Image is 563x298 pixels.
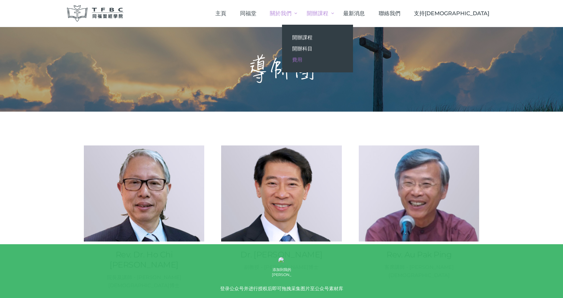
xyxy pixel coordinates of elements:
[240,10,256,17] span: 同福堂
[233,3,263,23] a: 同福堂
[292,34,312,41] span: 開辦課程
[379,10,400,17] span: 聯絡我們
[282,32,353,43] a: 開辦課程
[247,54,316,85] h1: 導師團
[336,3,372,23] a: 最新消息
[414,10,489,17] span: 支持[DEMOGRAPHIC_DATA]
[67,5,124,22] img: 同福聖經學院 TFBC
[407,3,496,23] a: 支持[DEMOGRAPHIC_DATA]
[292,45,312,52] span: 開辦科目
[215,10,226,17] span: 主頁
[372,3,407,23] a: 聯絡我們
[282,54,353,65] a: 費用
[300,3,336,23] a: 開辦課程
[292,56,302,63] span: 費用
[282,43,353,54] a: 開辦科目
[343,10,365,17] span: 最新消息
[270,10,291,17] span: 關於我們
[307,10,328,17] span: 開辦課程
[209,3,233,23] a: 主頁
[263,3,300,23] a: 關於我們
